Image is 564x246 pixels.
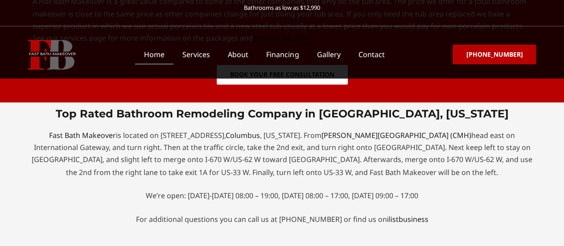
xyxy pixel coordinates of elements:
[28,40,76,70] img: Fast Bath Makeover icon
[466,51,523,58] span: [PHONE_NUMBER]
[28,107,536,121] h3: Top Rated Bathroom Remodeling Company in [GEOGRAPHIC_DATA], [US_STATE]
[321,130,471,140] a: [PERSON_NAME][GEOGRAPHIC_DATA] (CMH)
[226,130,260,140] a: Columbus
[219,44,257,65] a: About
[349,44,393,65] a: Contact
[28,129,536,178] p: is located on [STREET_ADDRESS], , [US_STATE]. From head east on International Gateway, and turn r...
[173,44,219,65] a: Services
[135,44,173,65] a: Home
[453,45,536,64] a: [PHONE_NUMBER]
[308,44,349,65] a: Gallery
[28,189,536,201] p: We’re open: [DATE]-[DATE] 08:00 – 19:00, [DATE] 08:00 – 17:00, [DATE] 09:00 – 17:00
[49,130,116,140] a: Fast Bath Makeover
[387,214,428,224] a: ilistbusiness
[257,44,308,65] a: Financing
[28,213,536,225] p: For additional questions you can call us at [PHONE_NUMBER] or find us on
